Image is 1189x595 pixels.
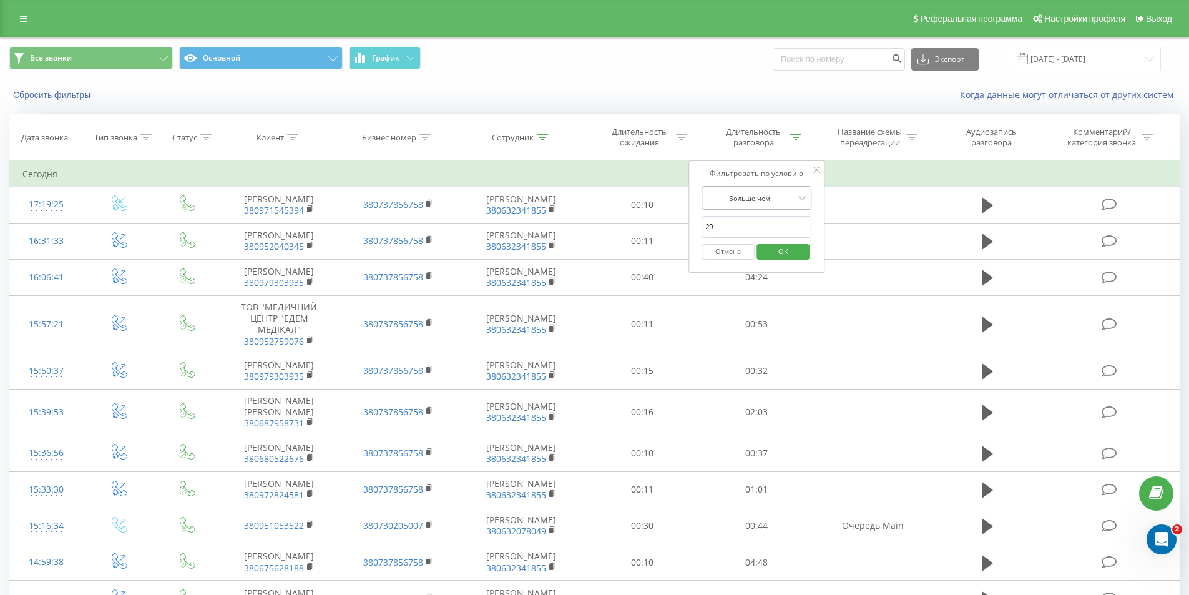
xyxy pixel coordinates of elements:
[911,48,979,71] button: Экспорт
[363,556,423,568] a: 380737856758
[362,132,416,143] div: Бизнес номер
[486,562,546,574] a: 380632341855
[372,54,399,62] span: График
[836,127,903,148] div: Название схемы переадресации
[1172,524,1182,534] span: 2
[585,435,700,471] td: 00:10
[700,508,814,544] td: 00:44
[1146,14,1172,24] span: Выход
[220,353,338,389] td: [PERSON_NAME]
[700,259,814,295] td: 04:24
[363,365,423,376] a: 380737856758
[22,312,71,337] div: 15:57:21
[457,295,585,353] td: [PERSON_NAME]
[9,89,97,101] button: Сбросить фильтры
[457,508,585,544] td: [PERSON_NAME]
[22,550,71,574] div: 14:59:38
[1147,524,1177,554] iframe: Intercom live chat
[457,471,585,508] td: [PERSON_NAME]
[244,489,304,501] a: 380972824581
[94,132,137,143] div: Тип звонка
[22,478,71,502] div: 15:33:30
[363,519,423,531] a: 380730205007
[700,353,814,389] td: 00:32
[457,353,585,389] td: [PERSON_NAME]
[700,389,814,435] td: 02:03
[813,508,932,544] td: Очередь Main
[700,295,814,353] td: 00:53
[220,389,338,435] td: [PERSON_NAME] [PERSON_NAME]
[244,562,304,574] a: 380675628188
[756,244,810,260] button: OK
[349,47,421,69] button: График
[244,370,304,382] a: 380979303935
[486,525,546,537] a: 380632078049
[702,244,755,260] button: Отмена
[257,132,284,143] div: Клиент
[22,192,71,217] div: 17:19:25
[9,47,173,69] button: Все звонки
[585,544,700,581] td: 00:10
[486,411,546,423] a: 380632341855
[30,53,72,63] span: Все звонки
[585,259,700,295] td: 00:40
[363,483,423,495] a: 380737856758
[220,223,338,259] td: [PERSON_NAME]
[702,167,811,180] div: Фильтровать по условию
[773,48,905,71] input: Поиск по номеру
[486,240,546,252] a: 380632341855
[700,544,814,581] td: 04:48
[585,223,700,259] td: 00:11
[179,47,343,69] button: Основной
[22,265,71,290] div: 16:06:41
[486,370,546,382] a: 380632341855
[585,187,700,223] td: 00:10
[951,127,1032,148] div: Аудиозапись разговора
[585,295,700,353] td: 00:11
[1044,14,1125,24] span: Настройки профиля
[244,335,304,347] a: 380952759076
[22,359,71,383] div: 15:50:37
[244,417,304,429] a: 380687958731
[585,471,700,508] td: 00:11
[700,471,814,508] td: 01:01
[457,389,585,435] td: [PERSON_NAME]
[363,199,423,210] a: 380737856758
[585,353,700,389] td: 00:15
[172,132,197,143] div: Статус
[606,127,673,148] div: Длительность ожидания
[457,187,585,223] td: [PERSON_NAME]
[244,240,304,252] a: 380952040345
[486,323,546,335] a: 380632341855
[363,406,423,418] a: 380737856758
[702,216,811,238] input: 00:00
[363,235,423,247] a: 380737856758
[22,441,71,465] div: 15:36:56
[457,544,585,581] td: [PERSON_NAME]
[22,514,71,538] div: 15:16:34
[457,223,585,259] td: [PERSON_NAME]
[486,489,546,501] a: 380632341855
[244,519,304,531] a: 380951053522
[22,400,71,425] div: 15:39:53
[486,277,546,288] a: 380632341855
[220,187,338,223] td: [PERSON_NAME]
[363,271,423,283] a: 380737856758
[22,229,71,253] div: 16:31:33
[220,295,338,353] td: ТОВ "МЕДИЧНИЙ ЦЕНТР "ЕДЕМ МЕДІКАЛ"
[700,435,814,471] td: 00:37
[220,471,338,508] td: [PERSON_NAME]
[920,14,1022,24] span: Реферальная программа
[363,447,423,459] a: 380737856758
[21,132,68,143] div: Дата звонка
[220,435,338,471] td: [PERSON_NAME]
[457,259,585,295] td: [PERSON_NAME]
[585,508,700,544] td: 00:30
[363,318,423,330] a: 380737856758
[492,132,534,143] div: Сотрудник
[220,544,338,581] td: [PERSON_NAME]
[10,162,1180,187] td: Сегодня
[720,127,787,148] div: Длительность разговора
[585,389,700,435] td: 00:16
[766,242,801,261] span: OK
